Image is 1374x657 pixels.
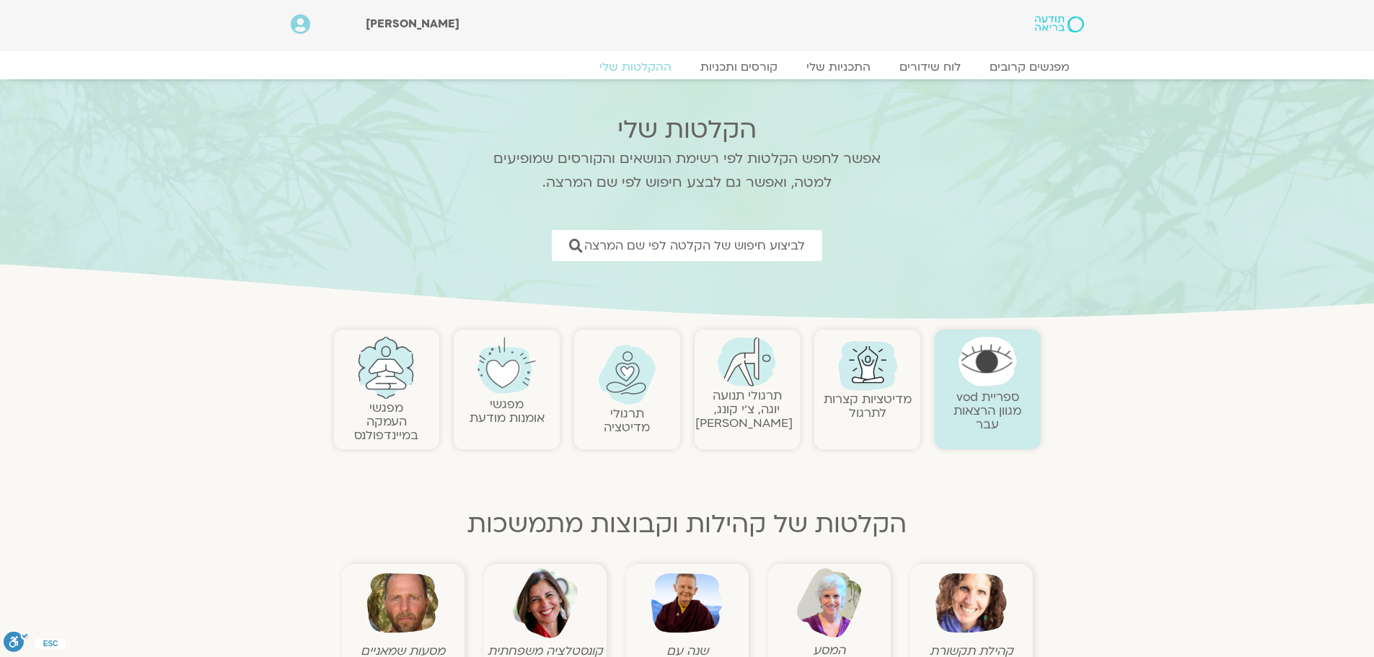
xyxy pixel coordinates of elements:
a: תרגולי תנועהיוגה, צ׳י קונג, [PERSON_NAME] [695,387,793,431]
a: לוח שידורים [885,60,975,74]
a: ספריית vodמגוון הרצאות עבר [954,389,1021,433]
a: מפגשים קרובים [975,60,1084,74]
a: תרגולימדיטציה [604,405,650,436]
a: התכניות שלי [792,60,885,74]
span: לביצוע חיפוש של הקלטה לפי שם המרצה [584,239,805,252]
a: לביצוע חיפוש של הקלטה לפי שם המרצה [552,230,822,261]
h2: הקלטות שלי [475,115,900,144]
a: ההקלטות שלי [585,60,686,74]
nav: Menu [291,60,1084,74]
a: קורסים ותכניות [686,60,792,74]
span: [PERSON_NAME] [366,16,459,32]
h2: הקלטות של קהילות וקבוצות מתמשכות [334,510,1041,539]
a: מדיטציות קצרות לתרגול [824,391,912,421]
p: אפשר לחפש הקלטות לפי רשימת הנושאים והקורסים שמופיעים למטה, ואפשר גם לבצע חיפוש לפי שם המרצה. [475,147,900,195]
a: מפגשיאומנות מודעת [470,396,545,426]
a: מפגשיהעמקה במיינדפולנס [354,400,418,444]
